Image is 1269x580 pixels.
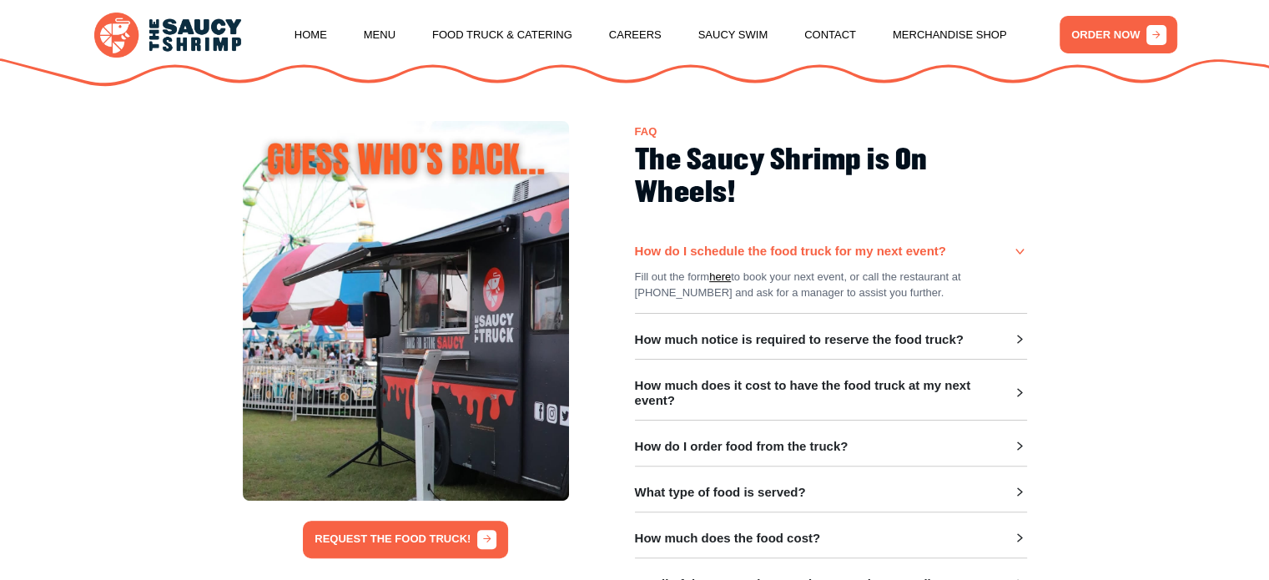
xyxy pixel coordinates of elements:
[635,378,1006,408] h3: How much does it cost to have the food truck at my next event?
[635,485,806,500] h3: What type of food is served?
[432,3,572,67] a: Food Truck & Catering
[94,13,241,57] img: logo
[635,126,657,137] span: FAQ
[635,145,1027,209] h2: The Saucy Shrimp is On Wheels!
[635,269,1027,301] p: Fill out the form to book your next event, or call the restaurant at [PHONE_NUMBER] and ask for a...
[635,439,849,454] h3: How do I order food from the truck?
[635,244,946,259] h3: How do I schedule the food truck for my next event?
[303,521,508,558] a: REQUEST THE FOOD TRUCK!
[243,121,570,501] img: Image
[804,3,856,67] a: Contact
[709,269,731,285] a: here
[1060,16,1177,53] a: ORDER NOW
[698,3,768,67] a: Saucy Swim
[609,3,662,67] a: Careers
[635,332,964,347] h3: How much notice is required to reserve the food truck?
[364,3,395,67] a: Menu
[295,3,327,67] a: Home
[893,3,1007,67] a: Merchandise Shop
[635,531,821,546] h3: How much does the food cost?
